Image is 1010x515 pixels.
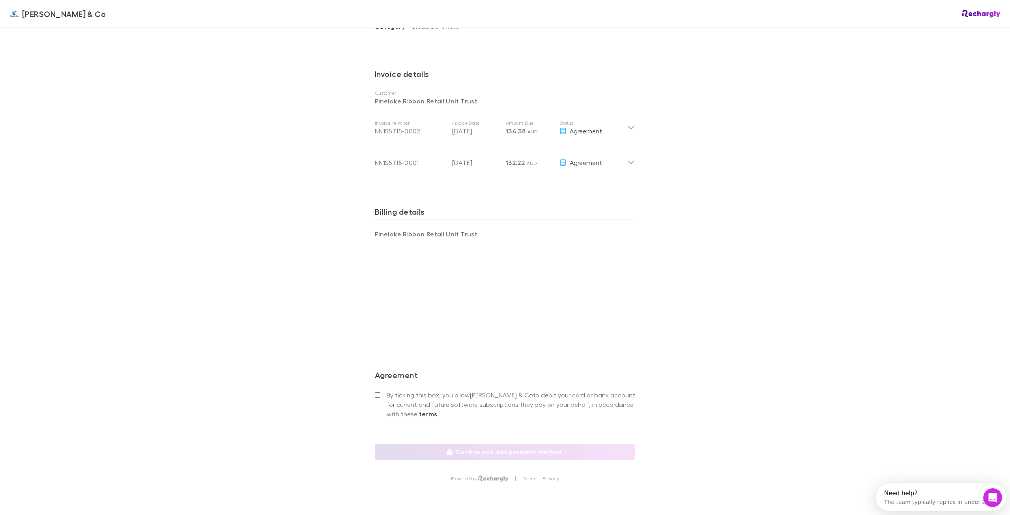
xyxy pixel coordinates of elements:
[451,476,478,482] p: Powered by
[8,7,113,13] div: Need help?
[542,476,559,482] a: Privacy
[570,127,602,135] span: Agreement
[506,127,526,135] span: 134.38
[373,243,637,333] iframe: Secure address input frame
[375,207,635,219] h3: Billing details
[375,126,446,136] div: NN1S5TI5-0002
[368,144,642,175] div: NN1S5TI5-0001[DATE]132.22 AUDAgreement
[22,8,106,20] span: [PERSON_NAME] & Co
[962,10,1001,18] img: Rechargly Logo
[559,120,627,126] p: Status
[570,159,602,166] span: Agreement
[419,410,438,418] strong: terms
[375,96,635,106] p: Pinelake Ribbon Retail Unit Trust
[9,9,19,19] img: Cruz & Co's Logo
[375,69,635,82] h3: Invoice details
[375,370,635,383] h3: Agreement
[8,13,113,21] div: The team typically replies in under 2h
[375,229,505,239] p: Pinelake Ribbon Retail Unit Trust
[452,158,499,167] p: [DATE]
[375,120,446,126] p: Invoice Number
[387,390,635,419] span: By ticking this box, you allow [PERSON_NAME] & Co to debit your card or bank account for current ...
[375,90,635,96] p: Customer
[375,444,635,460] button: Confirm and add payment method
[452,120,499,126] p: Invoice Date
[515,476,516,482] p: |
[478,476,509,482] img: Rechargly Logo
[523,476,536,482] a: Terms
[368,112,642,144] div: Invoice NumberNN1S5TI5-0002Invoice Date[DATE]Amount Due134.38 AUDStatusAgreement
[3,3,137,25] div: Open Intercom Messenger
[527,160,537,166] span: AUD
[983,488,1002,507] iframe: Intercom live chat
[375,158,446,167] div: NN1S5TI5-0001
[876,483,1006,511] iframe: Intercom live chat discovery launcher
[452,126,499,136] p: [DATE]
[506,159,525,167] span: 132.22
[527,129,538,135] span: AUD
[506,120,553,126] p: Amount Due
